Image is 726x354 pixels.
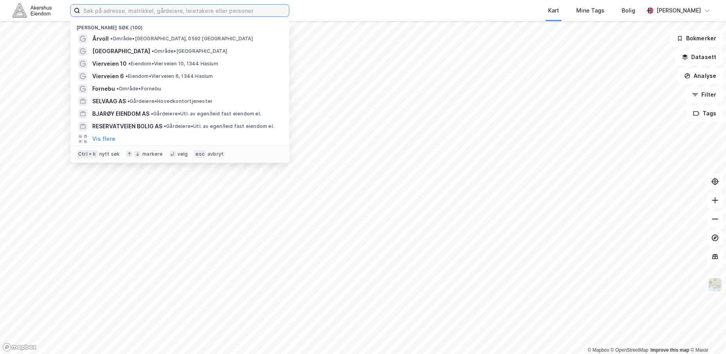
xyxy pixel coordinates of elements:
[125,73,128,79] span: •
[128,61,131,66] span: •
[117,86,161,92] span: Område • Fornebu
[177,151,188,157] div: velg
[164,123,274,129] span: Gårdeiere • Utl. av egen/leid fast eiendom el.
[142,151,163,157] div: markere
[127,98,130,104] span: •
[99,151,120,157] div: nytt søk
[588,347,609,353] a: Mapbox
[151,111,153,117] span: •
[208,151,224,157] div: avbryt
[670,31,723,46] button: Bokmerker
[127,98,213,104] span: Gårdeiere • Hovedkontortjenester
[110,36,253,42] span: Område • [GEOGRAPHIC_DATA], 0592 [GEOGRAPHIC_DATA]
[678,68,723,84] button: Analyse
[687,316,726,354] div: Kontrollprogram for chat
[708,277,722,292] img: Z
[92,59,127,68] span: Vierveien 10
[92,97,126,106] span: SELVAAG AS
[13,4,52,17] img: akershus-eiendom-logo.9091f326c980b4bce74ccdd9f866810c.svg
[80,5,289,16] input: Søk på adresse, matrikkel, gårdeiere, leietakere eller personer
[92,134,115,144] button: Vis flere
[675,49,723,65] button: Datasett
[128,61,218,67] span: Eiendom • Vierveien 10, 1344 Haslum
[92,72,124,81] span: Vierveien 6
[164,123,166,129] span: •
[576,6,604,15] div: Mine Tags
[622,6,635,15] div: Bolig
[152,48,227,54] span: Område • [GEOGRAPHIC_DATA]
[92,47,150,56] span: [GEOGRAPHIC_DATA]
[110,36,113,41] span: •
[92,34,109,43] span: Årvoll
[611,347,649,353] a: OpenStreetMap
[77,150,98,158] div: Ctrl + k
[687,106,723,121] button: Tags
[151,111,261,117] span: Gårdeiere • Utl. av egen/leid fast eiendom el.
[117,86,119,92] span: •
[685,87,723,102] button: Filter
[125,73,213,79] span: Eiendom • Vierveien 6, 1344 Haslum
[687,316,726,354] iframe: Chat Widget
[2,343,37,352] a: Mapbox homepage
[92,122,162,131] span: RESERVATVEIEN BOLIG AS
[656,6,701,15] div: [PERSON_NAME]
[194,150,206,158] div: esc
[92,109,149,119] span: BJARØY EIENDOM AS
[651,347,689,353] a: Improve this map
[548,6,559,15] div: Kart
[92,84,115,93] span: Fornebu
[70,18,289,32] div: [PERSON_NAME] søk (100)
[152,48,154,54] span: •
